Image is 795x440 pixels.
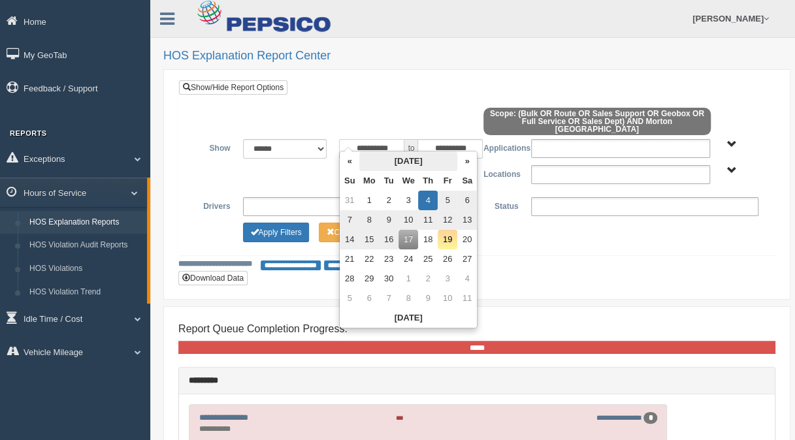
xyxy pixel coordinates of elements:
[179,80,287,95] a: Show/Hide Report Options
[457,191,477,210] td: 6
[189,197,236,213] label: Drivers
[24,281,147,304] a: HOS Violation Trend
[340,151,359,171] th: «
[418,249,438,269] td: 25
[438,289,457,308] td: 10
[189,139,236,155] label: Show
[398,249,418,269] td: 24
[24,211,147,234] a: HOS Explanation Reports
[359,171,379,191] th: Mo
[398,210,418,230] td: 10
[340,210,359,230] td: 7
[379,210,398,230] td: 9
[477,139,525,155] label: Applications
[438,191,457,210] td: 5
[340,191,359,210] td: 31
[477,165,525,181] label: Locations
[438,249,457,269] td: 26
[418,191,438,210] td: 4
[359,289,379,308] td: 6
[398,191,418,210] td: 3
[359,151,457,171] th: [DATE]
[359,249,379,269] td: 22
[359,210,379,230] td: 8
[438,230,457,249] td: 19
[457,171,477,191] th: Sa
[418,269,438,289] td: 2
[457,289,477,308] td: 11
[398,171,418,191] th: We
[438,269,457,289] td: 3
[178,323,775,335] h4: Report Queue Completion Progress:
[379,230,398,249] td: 16
[438,210,457,230] td: 12
[340,308,477,328] th: [DATE]
[379,249,398,269] td: 23
[24,257,147,281] a: HOS Violations
[359,269,379,289] td: 29
[379,269,398,289] td: 30
[379,191,398,210] td: 2
[340,171,359,191] th: Su
[418,230,438,249] td: 18
[163,50,782,63] h2: HOS Explanation Report Center
[404,139,417,159] span: to
[398,269,418,289] td: 1
[379,171,398,191] th: Tu
[319,223,383,242] button: Change Filter Options
[340,230,359,249] td: 14
[359,230,379,249] td: 15
[457,151,477,171] th: »
[398,289,418,308] td: 8
[438,171,457,191] th: Fr
[457,249,477,269] td: 27
[359,191,379,210] td: 1
[340,249,359,269] td: 21
[398,230,418,249] td: 17
[457,230,477,249] td: 20
[340,289,359,308] td: 5
[24,234,147,257] a: HOS Violation Audit Reports
[477,197,525,213] label: Status
[243,223,308,242] button: Change Filter Options
[379,289,398,308] td: 7
[483,108,711,135] span: Scope: (Bulk OR Route OR Sales Support OR Geobox OR Full Service OR Sales Dept) AND Morton [GEOGR...
[178,271,248,285] button: Download Data
[418,171,438,191] th: Th
[457,269,477,289] td: 4
[418,210,438,230] td: 11
[340,269,359,289] td: 28
[418,289,438,308] td: 9
[457,210,477,230] td: 13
